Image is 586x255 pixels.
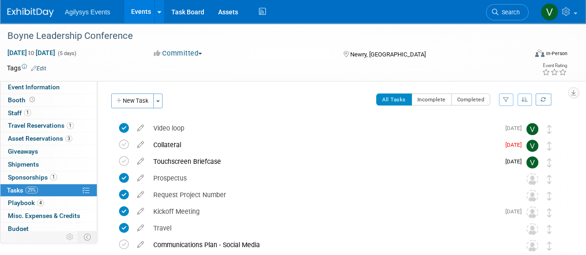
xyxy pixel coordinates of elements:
[37,199,44,206] span: 4
[28,96,37,103] span: Booth not reserved yet
[485,48,567,62] div: Event Format
[0,184,97,197] a: Tasks29%
[149,237,508,253] div: Communications Plan - Social Media
[505,125,526,131] span: [DATE]
[0,81,97,93] a: Event Information
[546,50,567,57] div: In-Person
[50,174,57,180] span: 1
[547,225,552,234] i: Move task
[132,207,149,216] a: edit
[526,173,538,185] img: Unassigned
[149,170,508,186] div: Prospectus
[8,148,38,155] span: Giveaways
[8,174,57,181] span: Sponsorships
[376,93,412,106] button: All Tasks
[65,135,72,142] span: 3
[486,4,529,20] a: Search
[547,242,552,250] i: Move task
[132,174,149,182] a: edit
[7,49,56,57] span: [DATE] [DATE]
[547,142,552,150] i: Move task
[505,142,526,148] span: [DATE]
[8,199,44,206] span: Playbook
[547,175,552,184] i: Move task
[25,187,38,193] span: 29%
[541,3,558,21] img: Vaitiare Munoz
[411,93,452,106] button: Incomplete
[526,190,538,202] img: Unassigned
[505,158,526,165] span: [DATE]
[8,225,29,232] span: Budget
[526,156,538,168] img: Vaitiare Munoz
[8,109,31,117] span: Staff
[0,145,97,158] a: Giveaways
[536,93,551,106] a: Refresh
[0,197,97,209] a: Playbook4
[8,135,72,142] span: Asset Reservations
[149,154,500,169] div: Touchscreen Briefcase
[4,28,520,44] div: Boyne Leadership Conference
[547,192,552,200] i: Move task
[0,119,97,132] a: Travel Reservations1
[8,161,39,168] span: Shipments
[151,49,206,58] button: Committed
[132,124,149,132] a: edit
[547,208,552,217] i: Move task
[0,223,97,235] a: Budget
[451,93,491,106] button: Completed
[0,171,97,184] a: Sponsorships1
[149,137,500,153] div: Collateral
[547,158,552,167] i: Move task
[526,140,538,152] img: Vaitiare Munoz
[8,96,37,104] span: Booth
[111,93,154,108] button: New Task
[526,240,538,252] img: Unassigned
[547,125,552,134] i: Move task
[7,187,38,194] span: Tasks
[149,187,508,203] div: Request Project Number
[149,220,508,236] div: Travel
[0,158,97,171] a: Shipments
[0,210,97,222] a: Misc. Expenses & Credits
[8,212,80,219] span: Misc. Expenses & Credits
[535,50,544,57] img: Format-Inperson.png
[149,204,500,219] div: Kickoff Meeting
[62,231,78,243] td: Personalize Event Tab Strip
[526,123,538,135] img: Vaitiare Munoz
[67,122,74,129] span: 1
[132,191,149,199] a: edit
[7,63,46,73] td: Tags
[65,8,110,16] span: Agilysys Events
[57,50,76,56] span: (5 days)
[350,51,425,58] span: Newry, [GEOGRAPHIC_DATA]
[0,132,97,145] a: Asset Reservations3
[526,223,538,235] img: Unassigned
[149,120,500,136] div: Video loop
[0,107,97,119] a: Staff1
[27,49,36,56] span: to
[132,224,149,232] a: edit
[132,157,149,166] a: edit
[24,109,31,116] span: 1
[498,9,520,16] span: Search
[542,63,567,68] div: Event Rating
[8,83,60,91] span: Event Information
[31,65,46,72] a: Edit
[0,94,97,106] a: Booth
[132,241,149,249] a: edit
[505,208,526,215] span: [DATE]
[132,141,149,149] a: edit
[7,8,54,17] img: ExhibitDay
[78,231,97,243] td: Toggle Event Tabs
[8,122,74,129] span: Travel Reservations
[526,206,538,218] img: Unassigned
